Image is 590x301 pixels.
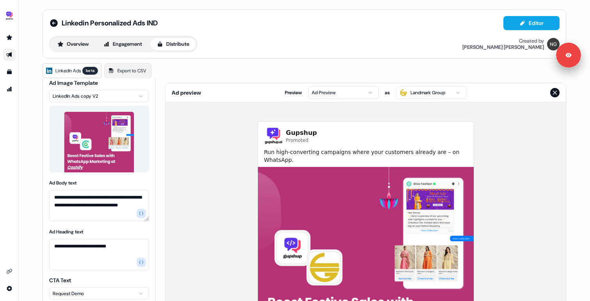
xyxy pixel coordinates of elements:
div: [PERSON_NAME] [PERSON_NAME] [462,44,544,50]
a: Go to attribution [3,83,16,95]
label: Ad Heading text [49,229,83,235]
a: LinkedIn Adsbeta [43,63,101,78]
span: Linkedin Personalized Ads IND [62,18,158,28]
div: beta [82,67,98,75]
a: Go to prospects [3,31,16,44]
button: Close preview [550,88,560,97]
a: Editor [503,20,560,28]
span: Gupshup [286,128,317,138]
div: Created by [519,38,544,44]
button: Editor [503,16,560,30]
a: Go to outbound experience [3,48,16,61]
button: Engagement [97,38,149,50]
label: CTA Text [49,277,71,284]
button: Distribute [150,38,196,50]
label: Ad Body text [49,180,76,186]
span: Ad preview [172,89,201,97]
span: as [385,89,390,97]
a: Go to templates [3,66,16,78]
a: Go to integrations [3,282,16,295]
a: Go to integrations [3,265,16,278]
span: Promoted [286,138,317,143]
a: Export to CSV [105,63,151,78]
span: Export to CSV [117,67,146,75]
span: Preview [285,89,302,97]
label: Ad Image Template [49,79,98,86]
span: Run high-converting campaigns where your customers already are – on WhatsApp. [264,148,467,164]
img: Nikunj [547,38,560,50]
button: Overview [51,38,95,50]
span: LinkedIn Ads [55,67,81,75]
